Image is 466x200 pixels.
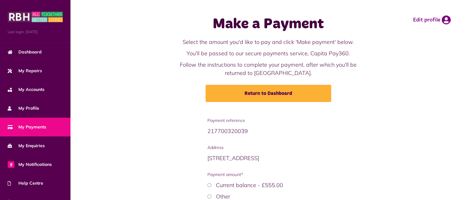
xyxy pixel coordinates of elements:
label: Current balance - £555.00 [216,182,283,189]
span: 9 [8,161,14,168]
span: My Payments [8,124,46,130]
span: My Enquiries [8,143,45,149]
span: 217700320039 [207,127,248,135]
a: Return to Dashboard [206,85,331,102]
span: My Accounts [8,86,44,93]
span: Help Centre [8,180,43,186]
p: Follow the instructions to complete your payment, after which you'll be returned to [GEOGRAPHIC_D... [176,61,361,77]
span: Address [207,144,329,151]
label: Other [216,193,230,200]
p: Select the amount you'd like to pay and click 'Make payment' below. [176,38,361,46]
img: MyRBH [8,11,63,23]
span: My Repairs [8,68,42,74]
span: My Notifications [8,161,52,168]
span: Payment reference [207,117,329,124]
a: Edit profile [413,15,451,25]
h1: Make a Payment [176,15,361,33]
p: You'll be passed to our secure payments service, Capita Pay360. [176,49,361,57]
span: [STREET_ADDRESS] [207,155,259,162]
span: Payment amount* [207,171,329,178]
span: My Profile [8,105,39,112]
span: Last login: [DATE] [8,29,63,35]
span: Dashboard [8,49,42,55]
